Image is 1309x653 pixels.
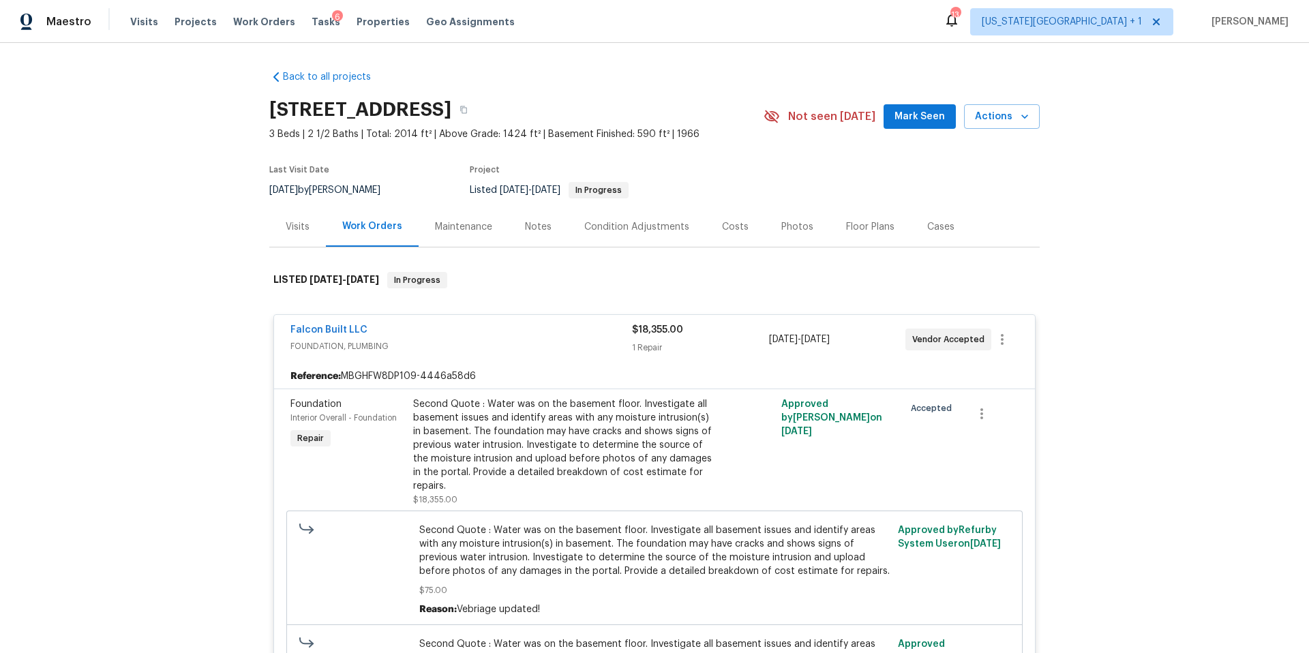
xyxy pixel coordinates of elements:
span: $18,355.00 [413,496,457,504]
b: Reference: [290,369,341,383]
div: by [PERSON_NAME] [269,182,397,198]
div: Condition Adjustments [584,220,689,234]
span: [US_STATE][GEOGRAPHIC_DATA] + 1 [982,15,1142,29]
span: Last Visit Date [269,166,329,174]
a: Falcon Built LLC [290,325,367,335]
span: Vebriage updated! [457,605,540,614]
div: Photos [781,220,813,234]
span: Vendor Accepted [912,333,990,346]
span: [DATE] [346,275,379,284]
span: Mark Seen [894,108,945,125]
span: Visits [130,15,158,29]
span: [DATE] [801,335,830,344]
span: Geo Assignments [426,15,515,29]
span: In Progress [570,186,627,194]
span: - [310,275,379,284]
h2: [STREET_ADDRESS] [269,103,451,117]
div: Costs [722,220,749,234]
span: Approved by Refurby System User on [898,526,1001,549]
span: Tasks [312,17,340,27]
span: Not seen [DATE] [788,110,875,123]
span: [PERSON_NAME] [1206,15,1289,29]
div: Work Orders [342,219,402,233]
span: Second Quote : Water was on the basement floor. Investigate all basement issues and identify area... [419,523,890,578]
span: [DATE] [781,427,812,436]
span: [DATE] [970,539,1001,549]
span: $18,355.00 [632,325,683,335]
span: [DATE] [310,275,342,284]
div: Notes [525,220,552,234]
a: Back to all projects [269,70,400,84]
span: - [769,333,830,346]
span: [DATE] [532,185,560,195]
span: [DATE] [500,185,528,195]
div: MBGHFW8DP109-4446a58d6 [274,364,1035,389]
button: Copy Address [451,97,476,122]
span: Reason: [419,605,457,614]
button: Mark Seen [884,104,956,130]
div: Floor Plans [846,220,894,234]
div: Maintenance [435,220,492,234]
span: In Progress [389,273,446,287]
span: [DATE] [269,185,298,195]
span: Listed [470,185,629,195]
span: Projects [175,15,217,29]
span: Maestro [46,15,91,29]
span: Approved by [PERSON_NAME] on [781,399,882,436]
span: 3 Beds | 2 1/2 Baths | Total: 2014 ft² | Above Grade: 1424 ft² | Basement Finished: 590 ft² | 1966 [269,127,764,141]
span: - [500,185,560,195]
span: [DATE] [769,335,798,344]
div: Visits [286,220,310,234]
h6: LISTED [273,272,379,288]
span: Foundation [290,399,342,409]
div: 13 [950,8,960,22]
span: Actions [975,108,1029,125]
span: FOUNDATION, PLUMBING [290,339,632,353]
span: Repair [292,431,329,445]
span: $75.00 [419,583,890,597]
span: Project [470,166,500,174]
div: Second Quote : Water was on the basement floor. Investigate all basement issues and identify area... [413,397,712,493]
div: 1 Repair [632,341,768,354]
span: Properties [357,15,410,29]
div: 6 [332,10,343,24]
span: Accepted [911,401,957,415]
span: Work Orders [233,15,295,29]
div: LISTED [DATE]-[DATE]In Progress [269,258,1040,302]
div: Cases [927,220,954,234]
button: Actions [964,104,1040,130]
span: Interior Overall - Foundation [290,414,397,422]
